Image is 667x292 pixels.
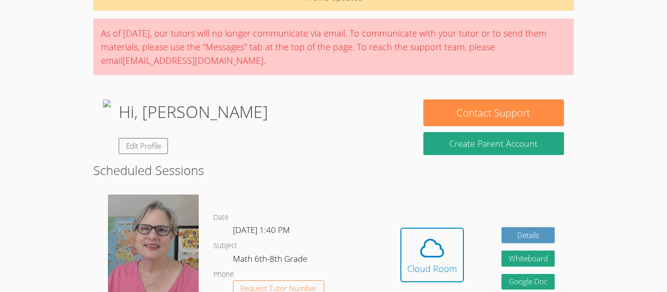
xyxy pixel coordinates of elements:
a: Google Doc [501,274,555,290]
span: [DATE] 1:40 PM [233,224,290,235]
button: Contact Support [423,99,564,126]
img: picture-beed5b44c2897b75e539b6d7451cba06_68b0d1becd10c.jpg [103,99,111,154]
h1: Hi, [PERSON_NAME] [119,99,268,124]
div: Cloud Room [407,262,457,275]
dd: Math 6th-8th Grade [233,252,309,269]
button: Create Parent Account [423,132,564,155]
span: Request Tutor Number [240,285,317,292]
div: As of [DATE], our tutors will no longer communicate via email. To communicate with your tutor or ... [93,19,574,75]
button: Cloud Room [400,228,464,282]
dt: Subject [213,240,237,252]
a: Edit Profile [119,138,168,154]
dt: Date [213,212,229,224]
dt: Phone [213,269,234,281]
button: Whiteboard [501,251,555,267]
h2: Scheduled Sessions [93,161,574,179]
a: Details [501,227,555,243]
